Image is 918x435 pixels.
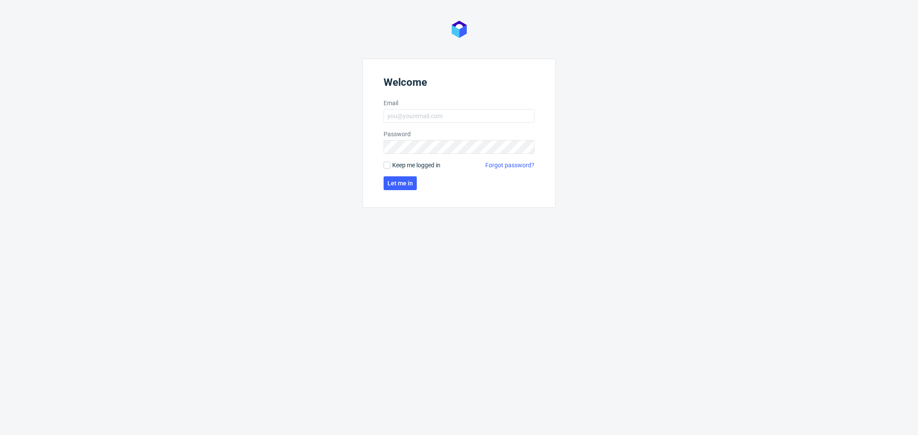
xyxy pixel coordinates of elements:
a: Forgot password? [485,161,534,169]
span: Let me in [387,180,413,186]
header: Welcome [384,76,534,92]
label: Password [384,130,534,138]
label: Email [384,99,534,107]
input: you@youremail.com [384,109,534,123]
span: Keep me logged in [392,161,440,169]
button: Let me in [384,176,417,190]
